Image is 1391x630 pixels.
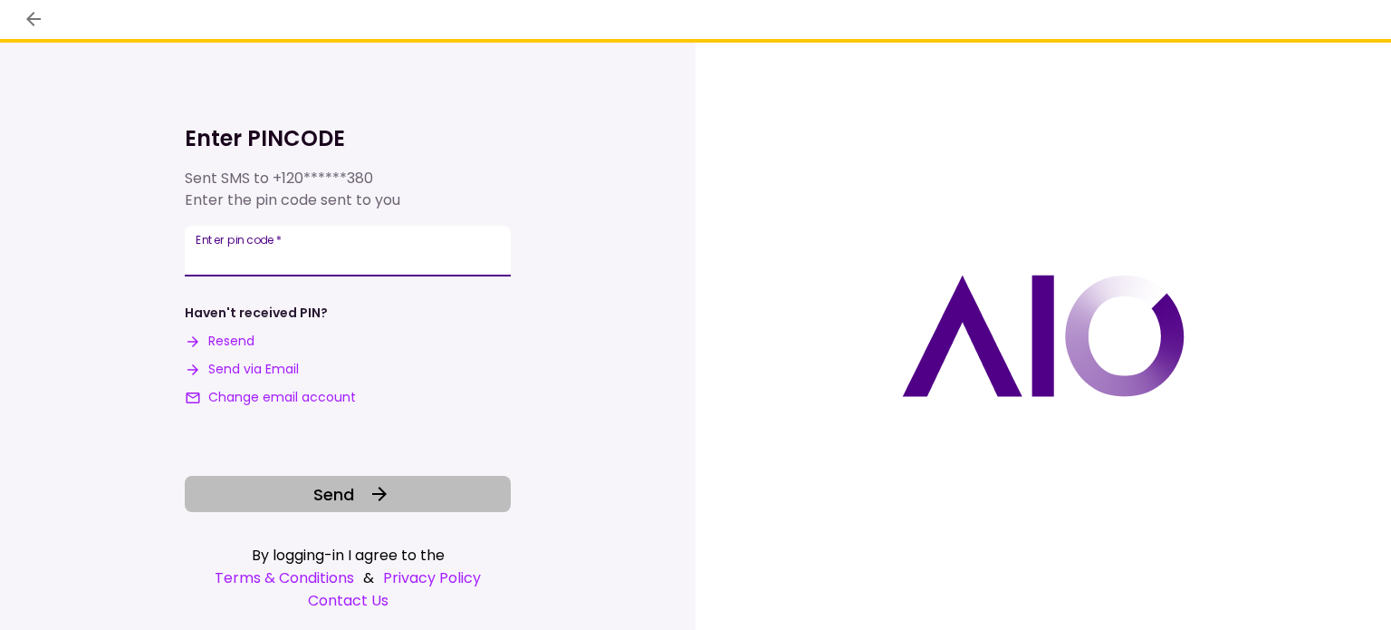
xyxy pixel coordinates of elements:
[185,388,356,407] button: Change email account
[902,275,1185,397] img: AIO logo
[185,168,511,211] div: Sent SMS to Enter the pin code sent to you
[313,482,354,507] span: Send
[185,332,254,351] button: Resend
[185,124,511,153] h1: Enter PINCODE
[185,544,511,567] div: By logging-in I agree to the
[185,567,511,589] div: &
[18,4,49,34] button: back
[383,567,481,589] a: Privacy Policy
[185,589,511,612] a: Contact Us
[185,476,511,512] button: Send
[196,232,282,247] label: Enter pin code
[215,567,354,589] a: Terms & Conditions
[185,360,299,379] button: Send via Email
[185,304,328,323] div: Haven't received PIN?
